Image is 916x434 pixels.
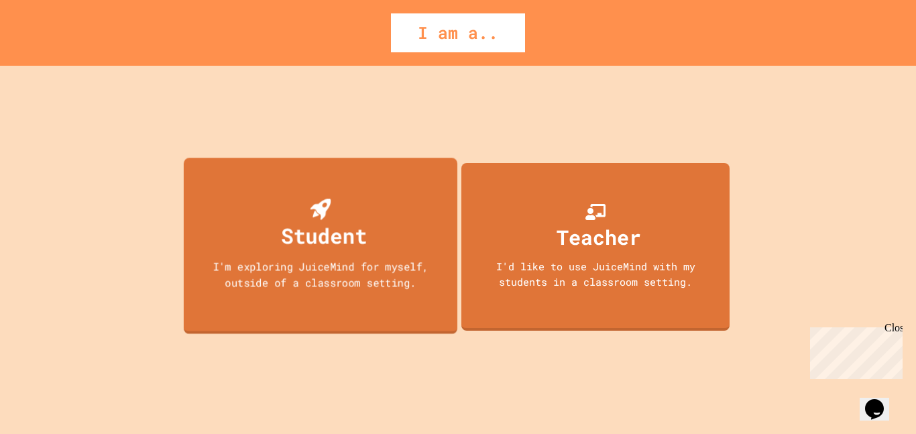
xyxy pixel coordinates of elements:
[475,259,716,289] div: I'd like to use JuiceMind with my students in a classroom setting.
[281,219,367,251] div: Student
[5,5,93,85] div: Chat with us now!Close
[197,258,443,290] div: I'm exploring JuiceMind for myself, outside of a classroom setting.
[805,322,903,379] iframe: chat widget
[391,13,525,52] div: I am a..
[860,380,903,421] iframe: chat widget
[557,222,641,252] div: Teacher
